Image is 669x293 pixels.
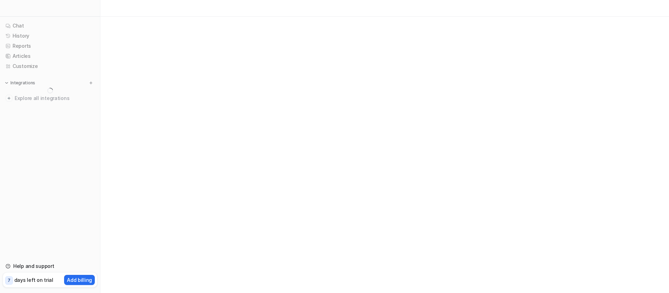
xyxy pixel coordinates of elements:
[3,51,97,61] a: Articles
[15,93,94,104] span: Explore all integrations
[8,277,10,284] p: 7
[6,95,13,102] img: explore all integrations
[3,31,97,41] a: History
[10,80,35,86] p: Integrations
[89,80,93,85] img: menu_add.svg
[3,261,97,271] a: Help and support
[64,275,95,285] button: Add billing
[4,80,9,85] img: expand menu
[3,41,97,51] a: Reports
[3,21,97,31] a: Chat
[14,276,53,284] p: days left on trial
[67,276,92,284] p: Add billing
[3,93,97,103] a: Explore all integrations
[3,79,37,86] button: Integrations
[3,61,97,71] a: Customize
